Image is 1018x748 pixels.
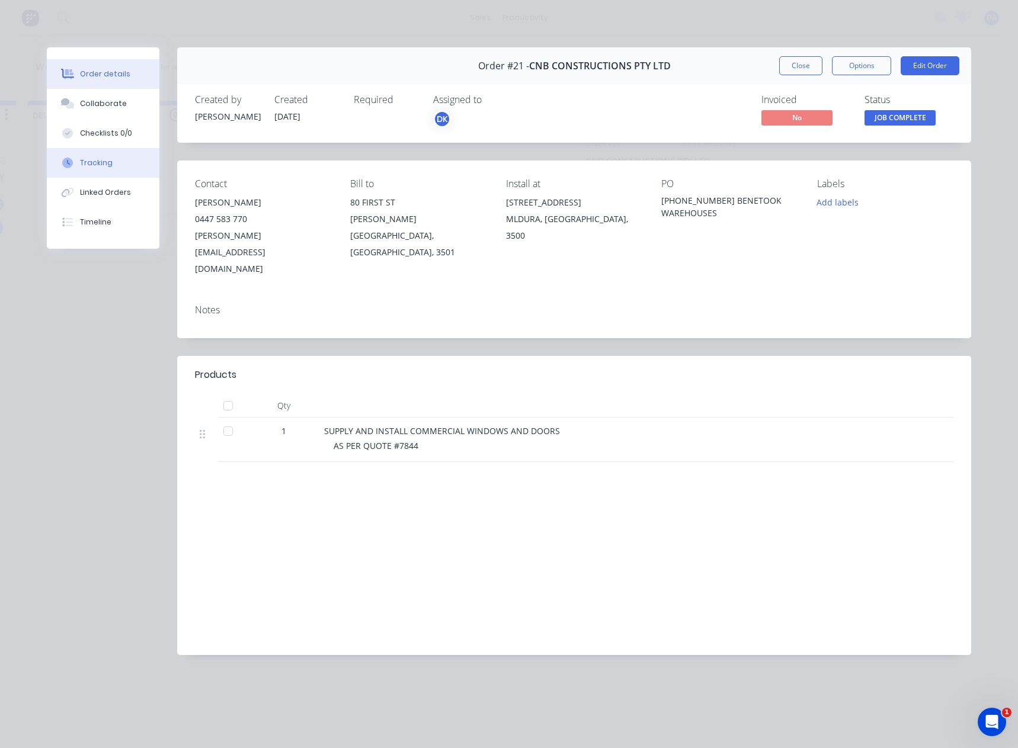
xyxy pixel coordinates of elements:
div: Checklists 0/0 [80,128,132,139]
div: [PERSON_NAME][EMAIL_ADDRESS][DOMAIN_NAME] [195,227,331,277]
div: Install at [506,178,642,190]
div: Timeline [80,217,111,227]
button: Edit Order [901,56,959,75]
div: 0447 583 770 [195,211,331,227]
button: Linked Orders [47,178,159,207]
div: [STREET_ADDRESS]MLDURA, [GEOGRAPHIC_DATA], 3500 [506,194,642,244]
button: Collaborate [47,89,159,118]
div: Labels [817,178,953,190]
button: Tracking [47,148,159,178]
div: Contact [195,178,331,190]
div: Invoiced [761,94,850,105]
div: Order details [80,69,130,79]
div: 80 FIRST ST[PERSON_NAME][GEOGRAPHIC_DATA], [GEOGRAPHIC_DATA], 3501 [350,194,486,261]
div: Assigned to [433,94,552,105]
div: PO [661,178,798,190]
span: [DATE] [274,111,300,122]
div: Qty [248,394,319,418]
span: JOB COMPLETE [865,110,936,125]
iframe: Intercom live chat [978,708,1006,736]
div: Linked Orders [80,187,131,198]
div: Created [274,94,340,105]
button: Options [832,56,891,75]
div: [PERSON_NAME] [195,110,260,123]
div: Collaborate [80,98,127,109]
div: [PERSON_NAME]0447 583 770[PERSON_NAME][EMAIL_ADDRESS][DOMAIN_NAME] [195,194,331,277]
div: Tracking [80,158,113,168]
button: Timeline [47,207,159,237]
div: Notes [195,304,953,316]
div: 80 FIRST ST [350,194,486,211]
div: Created by [195,94,260,105]
span: CNB CONSTRUCTIONS PTY LTD [529,60,671,72]
div: Required [354,94,419,105]
div: [PHONE_NUMBER] BENETOOK WAREHOUSES [661,194,798,219]
button: Checklists 0/0 [47,118,159,148]
span: AS PER QUOTE #7844 [334,440,418,451]
span: No [761,110,833,125]
button: Add labels [810,194,865,210]
div: [PERSON_NAME] [195,194,331,211]
div: Status [865,94,953,105]
span: 1 [281,425,286,437]
div: Bill to [350,178,486,190]
span: 1 [1002,708,1011,717]
div: Products [195,368,236,382]
button: JOB COMPLETE [865,110,936,128]
button: Order details [47,59,159,89]
span: Order #21 - [478,60,529,72]
div: MLDURA, [GEOGRAPHIC_DATA], 3500 [506,211,642,244]
button: DK [433,110,451,128]
div: [PERSON_NAME][GEOGRAPHIC_DATA], [GEOGRAPHIC_DATA], 3501 [350,211,486,261]
span: SUPPLY AND INSTALL COMMERCIAL WINDOWS AND DOORS [324,425,560,436]
div: [STREET_ADDRESS] [506,194,642,211]
button: Close [779,56,822,75]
